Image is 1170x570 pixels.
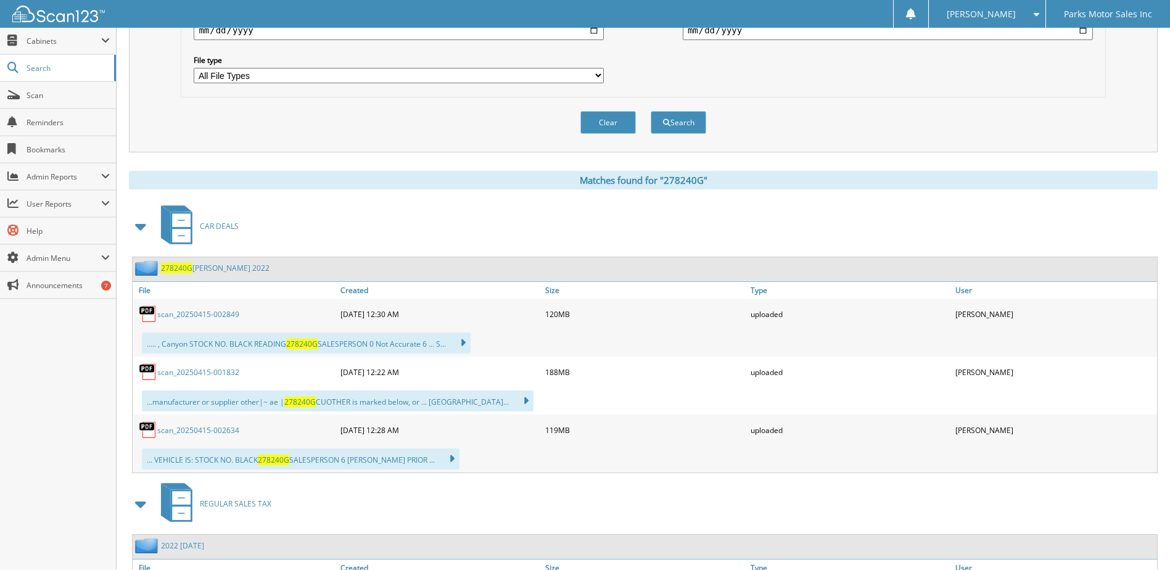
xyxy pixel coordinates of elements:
span: REGULAR SALES TAX [200,498,271,509]
div: [PERSON_NAME] [952,302,1157,326]
span: Reminders [27,117,110,128]
a: File [133,282,337,299]
div: Matches found for "278240G" [129,171,1158,189]
span: 278240G [258,455,289,465]
div: 120MB [542,302,747,326]
a: Type [748,282,952,299]
input: end [683,20,1093,40]
span: Scan [27,90,110,101]
img: PDF.png [139,305,157,323]
div: 7 [101,281,111,291]
a: 2022 [DATE] [161,540,204,551]
span: 278240G [286,339,318,349]
div: [DATE] 12:28 AM [337,418,542,442]
a: 278240G[PERSON_NAME] 2022 [161,263,270,273]
img: PDF.png [139,421,157,439]
img: PDF.png [139,363,157,381]
span: CAR DEALS [200,221,239,231]
span: 278240G [284,397,316,407]
a: scan_20250415-001832 [157,367,239,378]
span: Search [27,63,108,73]
a: scan_20250415-002849 [157,309,239,320]
div: 188MB [542,360,747,384]
div: [PERSON_NAME] [952,360,1157,384]
button: Clear [580,111,636,134]
span: 278240G [161,263,192,273]
span: Parks Motor Sales Inc [1064,10,1152,18]
a: Created [337,282,542,299]
span: Help [27,226,110,236]
span: Admin Menu [27,253,101,263]
img: folder2.png [135,260,161,276]
img: scan123-logo-white.svg [12,6,105,22]
img: folder2.png [135,538,161,553]
div: [DATE] 12:30 AM [337,302,542,326]
span: Admin Reports [27,171,101,182]
label: File type [194,55,604,65]
div: ... VEHICLE IS: STOCK NO. BLACK SALESPERSON 6 [PERSON_NAME] PRIOR ... [142,448,459,469]
span: [PERSON_NAME] [947,10,1016,18]
button: Search [651,111,706,134]
span: Bookmarks [27,144,110,155]
div: [DATE] 12:22 AM [337,360,542,384]
div: 119MB [542,418,747,442]
a: User [952,282,1157,299]
span: Announcements [27,280,110,291]
a: CAR DEALS [154,202,239,250]
div: uploaded [748,302,952,326]
div: ...manufacturer or supplier other|~ ae | CUOTHER is marked below, or ... [GEOGRAPHIC_DATA]... [142,390,534,411]
input: start [194,20,604,40]
span: Cabinets [27,36,101,46]
a: REGULAR SALES TAX [154,479,271,528]
div: ..... , Canyon STOCK NO. BLACK READING SALESPERSON 0 Not Accurate 6 ... S... [142,332,471,353]
a: scan_20250415-002634 [157,425,239,436]
span: User Reports [27,199,101,209]
div: uploaded [748,418,952,442]
div: uploaded [748,360,952,384]
a: Size [542,282,747,299]
div: [PERSON_NAME] [952,418,1157,442]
